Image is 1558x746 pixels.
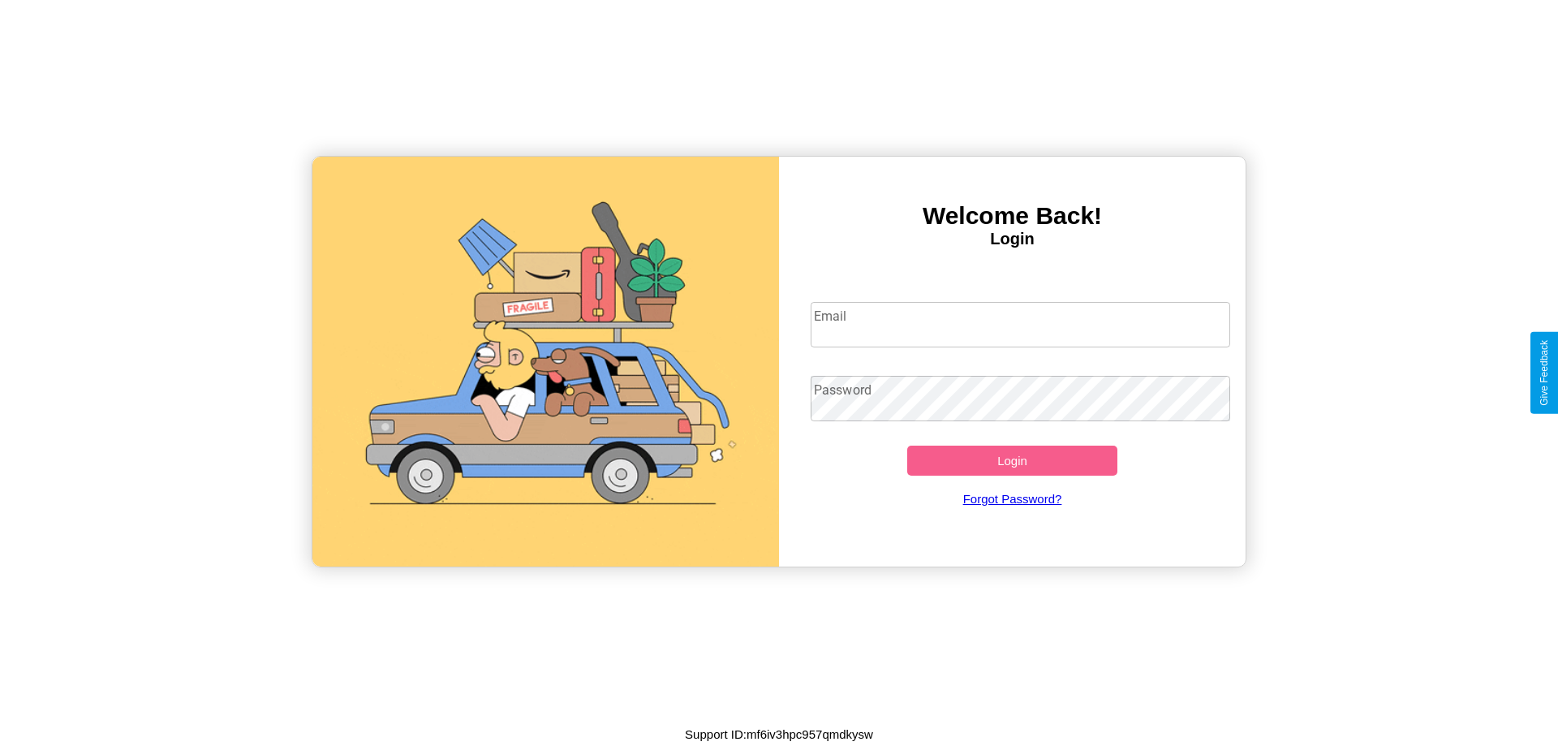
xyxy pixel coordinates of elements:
[779,202,1246,230] h3: Welcome Back!
[1539,340,1550,406] div: Give Feedback
[685,723,873,745] p: Support ID: mf6iv3hpc957qmdkysw
[803,476,1223,522] a: Forgot Password?
[312,157,779,567] img: gif
[779,230,1246,248] h4: Login
[907,446,1117,476] button: Login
